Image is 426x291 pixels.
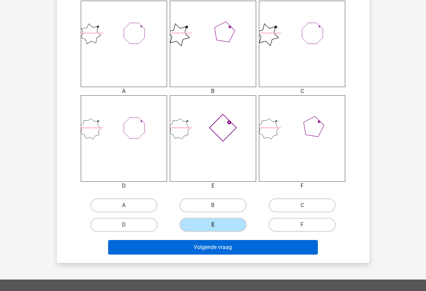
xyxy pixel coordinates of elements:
[254,87,350,95] div: C
[180,198,246,212] label: B
[180,218,246,232] label: E
[90,218,157,232] label: D
[90,198,157,212] label: A
[76,182,172,190] div: D
[108,240,318,255] button: Volgende vraag
[165,87,261,95] div: B
[76,87,172,95] div: A
[269,218,336,232] label: F
[254,182,350,190] div: F
[165,182,261,190] div: E
[269,198,336,212] label: C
